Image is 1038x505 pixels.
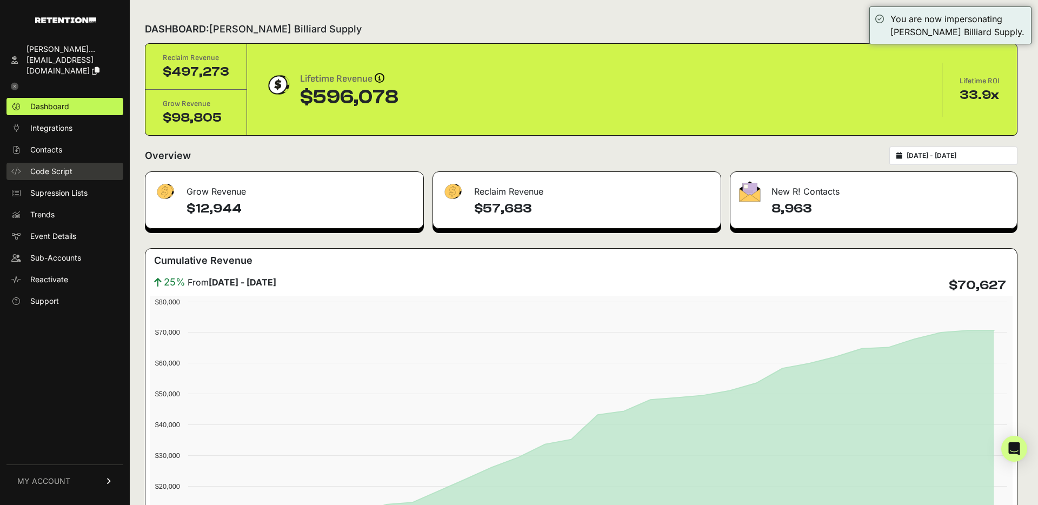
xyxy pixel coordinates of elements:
strong: [DATE] - [DATE] [209,277,276,288]
span: Trends [30,209,55,220]
text: $50,000 [155,390,180,398]
div: Reclaim Revenue [433,172,721,204]
a: Event Details [6,228,123,245]
text: $70,000 [155,328,180,336]
a: Code Script [6,163,123,180]
img: Retention.com [35,17,96,23]
a: Trends [6,206,123,223]
span: Integrations [30,123,72,134]
h4: $70,627 [949,277,1006,294]
text: $20,000 [155,482,180,490]
text: $60,000 [155,359,180,367]
h2: Overview [145,148,191,163]
h2: DASHBOARD: [145,22,362,37]
h3: Cumulative Revenue [154,253,252,268]
span: Dashboard [30,101,69,112]
div: Grow Revenue [163,98,229,109]
span: Code Script [30,166,72,177]
span: Sub-Accounts [30,252,81,263]
span: [PERSON_NAME] Billiard Supply [209,23,362,35]
a: Supression Lists [6,184,123,202]
h4: $12,944 [187,200,415,217]
a: Integrations [6,119,123,137]
img: fa-dollar-13500eef13a19c4ab2b9ed9ad552e47b0d9fc28b02b83b90ba0e00f96d6372e9.png [442,181,463,202]
text: $30,000 [155,451,180,460]
div: New R! Contacts [730,172,1017,204]
div: Lifetime ROI [960,76,1000,87]
span: Supression Lists [30,188,88,198]
a: [PERSON_NAME]... [EMAIL_ADDRESS][DOMAIN_NAME] [6,41,123,79]
div: 33.9x [960,87,1000,104]
h4: 8,963 [771,200,1008,217]
div: $497,273 [163,63,229,81]
a: Dashboard [6,98,123,115]
div: You are now impersonating [PERSON_NAME] Billiard Supply. [890,12,1026,38]
div: Open Intercom Messenger [1001,436,1027,462]
a: Contacts [6,141,123,158]
span: Event Details [30,231,76,242]
a: MY ACCOUNT [6,464,123,497]
a: Sub-Accounts [6,249,123,267]
img: dollar-coin-05c43ed7efb7bc0c12610022525b4bbbb207c7efeef5aecc26f025e68dcafac9.png [264,71,291,98]
span: From [188,276,276,289]
span: MY ACCOUNT [17,476,70,487]
div: [PERSON_NAME]... [26,44,119,55]
text: $40,000 [155,421,180,429]
a: Support [6,293,123,310]
div: Lifetime Revenue [300,71,398,87]
a: Reactivate [6,271,123,288]
text: $80,000 [155,298,180,306]
img: fa-envelope-19ae18322b30453b285274b1b8af3d052b27d846a4fbe8435d1a52b978f639a2.png [739,181,761,202]
span: [EMAIL_ADDRESS][DOMAIN_NAME] [26,55,94,75]
div: Grow Revenue [145,172,423,204]
span: 25% [164,275,185,290]
div: $98,805 [163,109,229,127]
div: $596,078 [300,87,398,108]
span: Reactivate [30,274,68,285]
span: Support [30,296,59,307]
img: fa-dollar-13500eef13a19c4ab2b9ed9ad552e47b0d9fc28b02b83b90ba0e00f96d6372e9.png [154,181,176,202]
h4: $57,683 [474,200,712,217]
span: Contacts [30,144,62,155]
div: Reclaim Revenue [163,52,229,63]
